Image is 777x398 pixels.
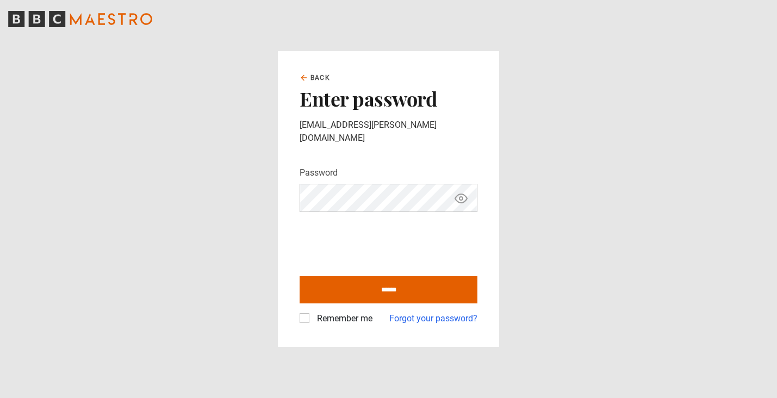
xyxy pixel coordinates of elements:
a: Back [300,73,330,83]
label: Remember me [313,312,372,325]
label: Password [300,166,338,179]
h2: Enter password [300,87,477,110]
svg: BBC Maestro [8,11,152,27]
iframe: reCAPTCHA [300,221,465,263]
a: Forgot your password? [389,312,477,325]
span: Back [310,73,330,83]
p: [EMAIL_ADDRESS][PERSON_NAME][DOMAIN_NAME] [300,119,477,145]
button: Show password [452,189,470,208]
